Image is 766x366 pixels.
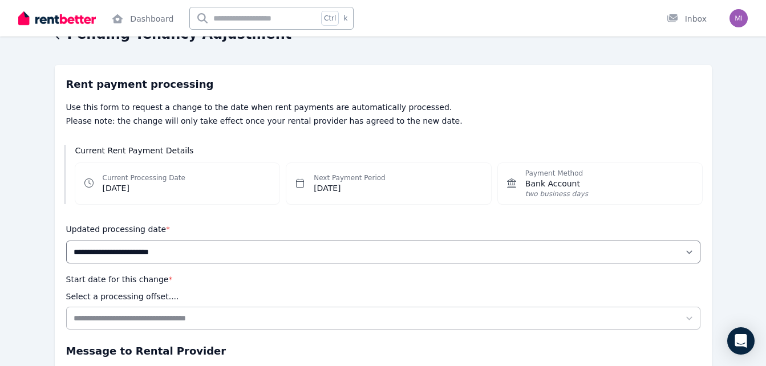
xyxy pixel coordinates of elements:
dt: Current Processing Date [103,173,185,182]
span: Bank Account [525,178,588,189]
p: Please note: the change will only take effect once your rental provider has agreed to the new date. [66,115,700,127]
span: k [343,14,347,23]
dt: Payment Method [525,169,588,178]
label: Start date for this change [66,275,173,284]
h3: Current Rent Payment Details [75,145,703,156]
div: Inbox [667,13,707,25]
p: Select a processing offset.... [66,291,179,302]
img: Michelle Walker [729,9,748,27]
span: Ctrl [321,11,339,26]
h3: Rent payment processing [66,76,700,92]
dt: Next Payment Period [314,173,386,182]
label: Updated processing date [66,225,171,234]
dd: [DATE] [314,182,386,194]
dd: [DATE] [103,182,185,194]
div: Open Intercom Messenger [727,327,755,355]
p: Use this form to request a change to the date when rent payments are automatically processed. [66,101,700,113]
h3: Message to Rental Provider [66,343,700,359]
span: two business days [525,189,588,198]
img: RentBetter [18,10,96,27]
